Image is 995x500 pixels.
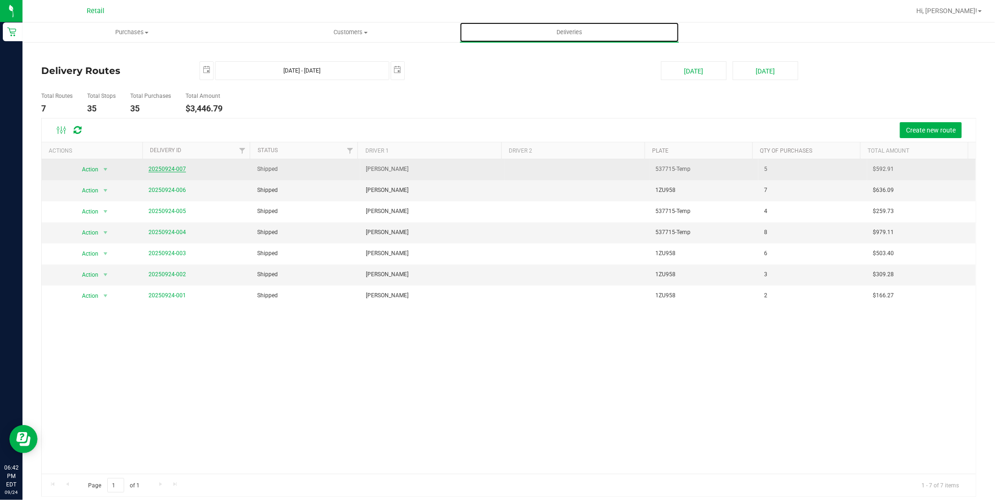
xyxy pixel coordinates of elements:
[342,142,357,158] a: Filter
[391,62,404,78] span: select
[234,142,250,158] a: Filter
[241,22,460,42] a: Customers
[764,228,767,237] span: 8
[501,142,645,159] th: Driver 2
[107,478,124,493] input: 1
[873,249,894,258] span: $503.40
[130,104,171,113] h4: 35
[873,165,894,174] span: $592.91
[544,28,595,37] span: Deliveries
[366,165,408,174] span: [PERSON_NAME]
[23,28,241,37] span: Purchases
[366,291,408,300] span: [PERSON_NAME]
[186,93,223,99] h5: Total Amount
[764,207,767,216] span: 4
[87,104,116,113] h4: 35
[258,147,278,154] a: Status
[41,104,73,113] h4: 7
[99,226,111,239] span: select
[22,22,241,42] a: Purchases
[74,205,99,218] span: Action
[916,7,977,15] span: Hi, [PERSON_NAME]!
[257,186,278,195] span: Shipped
[873,228,894,237] span: $979.11
[99,268,111,281] span: select
[149,208,186,214] a: 20250924-005
[99,247,111,260] span: select
[655,291,676,300] span: 1ZU958
[149,166,186,172] a: 20250924-007
[655,228,691,237] span: 537715-Temp
[366,249,408,258] span: [PERSON_NAME]
[764,270,767,279] span: 3
[655,165,691,174] span: 537715-Temp
[366,270,408,279] span: [PERSON_NAME]
[900,122,962,138] button: Create new route
[150,147,181,154] a: Delivery ID
[74,247,99,260] span: Action
[366,228,408,237] span: [PERSON_NAME]
[257,270,278,279] span: Shipped
[257,249,278,258] span: Shipped
[4,463,18,489] p: 06:42 PM EDT
[357,142,501,159] th: Driver 1
[74,226,99,239] span: Action
[873,186,894,195] span: $636.09
[860,142,968,159] th: Total Amount
[906,126,956,134] span: Create new route
[49,147,139,154] div: Actions
[655,249,676,258] span: 1ZU958
[7,27,16,37] inline-svg: Retail
[74,268,99,281] span: Action
[366,186,408,195] span: [PERSON_NAME]
[74,163,99,176] span: Action
[733,61,798,80] button: [DATE]
[74,289,99,302] span: Action
[760,147,813,154] a: Qty of Purchases
[200,62,213,78] span: select
[99,205,111,218] span: select
[242,28,460,37] span: Customers
[87,93,116,99] h5: Total Stops
[9,425,37,453] iframe: Resource center
[87,7,104,15] span: Retail
[653,147,669,154] a: Plate
[41,61,186,80] h4: Delivery Routes
[764,165,767,174] span: 5
[41,93,73,99] h5: Total Routes
[149,250,186,257] a: 20250924-003
[764,249,767,258] span: 6
[257,207,278,216] span: Shipped
[99,163,111,176] span: select
[149,271,186,278] a: 20250924-002
[80,478,148,493] span: Page of 1
[366,207,408,216] span: [PERSON_NAME]
[99,184,111,197] span: select
[186,104,223,113] h4: $3,446.79
[149,187,186,193] a: 20250924-006
[130,93,171,99] h5: Total Purchases
[873,270,894,279] span: $309.28
[655,270,676,279] span: 1ZU958
[149,292,186,299] a: 20250924-001
[873,207,894,216] span: $259.73
[257,291,278,300] span: Shipped
[914,478,966,492] span: 1 - 7 of 7 items
[99,289,111,302] span: select
[460,22,679,42] a: Deliveries
[873,291,894,300] span: $166.27
[74,184,99,197] span: Action
[764,186,767,195] span: 7
[661,61,727,80] button: [DATE]
[655,207,691,216] span: 537715-Temp
[149,229,186,235] a: 20250924-004
[655,186,676,195] span: 1ZU958
[764,291,767,300] span: 2
[257,228,278,237] span: Shipped
[257,165,278,174] span: Shipped
[4,489,18,496] p: 09/24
